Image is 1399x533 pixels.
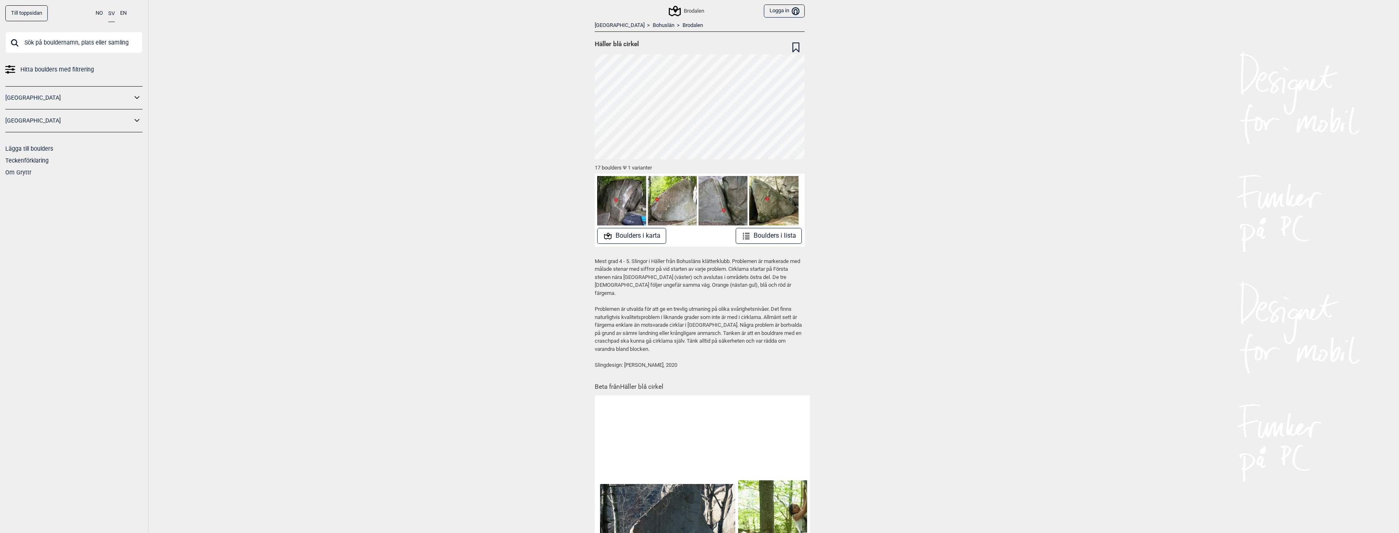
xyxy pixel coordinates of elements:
[597,228,666,244] button: Boulders i karta
[5,157,49,164] a: Teckenförklaring
[5,115,132,127] a: [GEOGRAPHIC_DATA]
[698,176,747,225] img: Liten arete
[5,5,48,21] a: Till toppsidan
[595,159,805,174] div: 17 boulders Ψ 1 varianter
[5,92,132,104] a: [GEOGRAPHIC_DATA]
[595,361,805,369] p: Slingdesign: [PERSON_NAME], 2020
[677,22,680,29] span: >
[108,5,115,22] button: SV
[96,5,103,21] button: NO
[595,305,805,353] p: Problemen är utvalda för att ge en trevlig utmaning på olika svårighetsnivåer. Det finns naturlig...
[595,40,639,48] span: Häller blå cirkel
[20,64,94,76] span: Hitta boulders med filtrering
[595,257,805,297] p: Mest grad 4 - 5. Slingor i Häller från Bohusläns klätterklubb. Problemen är markerade med målade ...
[595,22,645,29] a: [GEOGRAPHIC_DATA]
[670,6,704,16] div: Brodalen
[5,145,53,152] a: Lägga till boulders
[764,4,804,18] button: Logga in
[647,22,650,29] span: >
[749,176,798,225] img: Piggsoppar
[5,169,31,176] a: Om Gryttr
[653,22,674,29] a: Bohuslän
[597,176,646,225] img: Dalle d Alf 210829
[5,64,143,76] a: Hitta boulders med filtrering
[120,5,127,21] button: EN
[683,22,703,29] a: Brodalen
[648,176,697,225] img: Forsta areten
[736,228,802,244] button: Boulders i lista
[5,32,143,53] input: Sök på bouldernamn, plats eller samling
[595,377,805,392] h1: Beta från Häller blå cirkel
